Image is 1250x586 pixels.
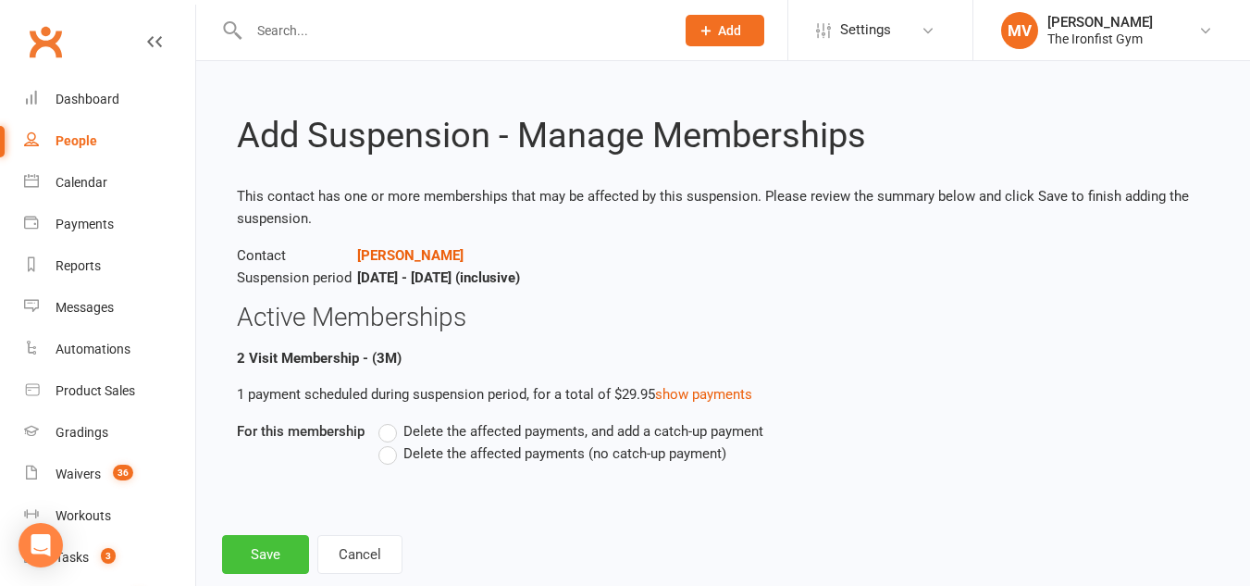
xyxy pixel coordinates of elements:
[56,175,107,190] div: Calendar
[237,350,402,367] b: 2 Visit Membership - (3M)
[237,383,1209,405] p: 1 payment scheduled during suspension period, for a total of $29.95
[237,185,1209,230] p: This contact has one or more memberships that may be affected by this suspension. Please review t...
[56,550,89,565] div: Tasks
[237,244,357,267] span: Contact
[357,247,464,264] a: [PERSON_NAME]
[113,465,133,480] span: 36
[56,133,97,148] div: People
[237,267,357,289] span: Suspension period
[840,9,891,51] span: Settings
[24,537,195,579] a: Tasks 3
[243,18,662,44] input: Search...
[19,523,63,567] div: Open Intercom Messenger
[718,23,741,38] span: Add
[56,467,101,481] div: Waivers
[56,342,130,356] div: Automations
[24,370,195,412] a: Product Sales
[237,117,1209,156] h2: Add Suspension - Manage Memberships
[22,19,68,65] a: Clubworx
[24,204,195,245] a: Payments
[357,269,520,286] strong: [DATE] - [DATE] (inclusive)
[1001,12,1038,49] div: MV
[56,217,114,231] div: Payments
[237,420,365,443] label: For this membership
[24,329,195,370] a: Automations
[24,412,195,454] a: Gradings
[403,443,726,462] span: Delete the affected payments (no catch-up payment)
[24,162,195,204] a: Calendar
[1047,14,1153,31] div: [PERSON_NAME]
[24,495,195,537] a: Workouts
[237,304,1209,332] h3: Active Memberships
[686,15,764,46] button: Add
[403,420,763,440] span: Delete the affected payments, and add a catch-up payment
[56,258,101,273] div: Reports
[222,535,309,574] button: Save
[317,535,402,574] button: Cancel
[24,120,195,162] a: People
[56,425,108,440] div: Gradings
[24,245,195,287] a: Reports
[1047,31,1153,47] div: The Ironfist Gym
[56,383,135,398] div: Product Sales
[56,92,119,106] div: Dashboard
[24,79,195,120] a: Dashboard
[101,548,116,564] span: 3
[24,287,195,329] a: Messages
[56,300,114,315] div: Messages
[655,386,752,403] a: show payments
[56,508,111,523] div: Workouts
[24,454,195,495] a: Waivers 36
